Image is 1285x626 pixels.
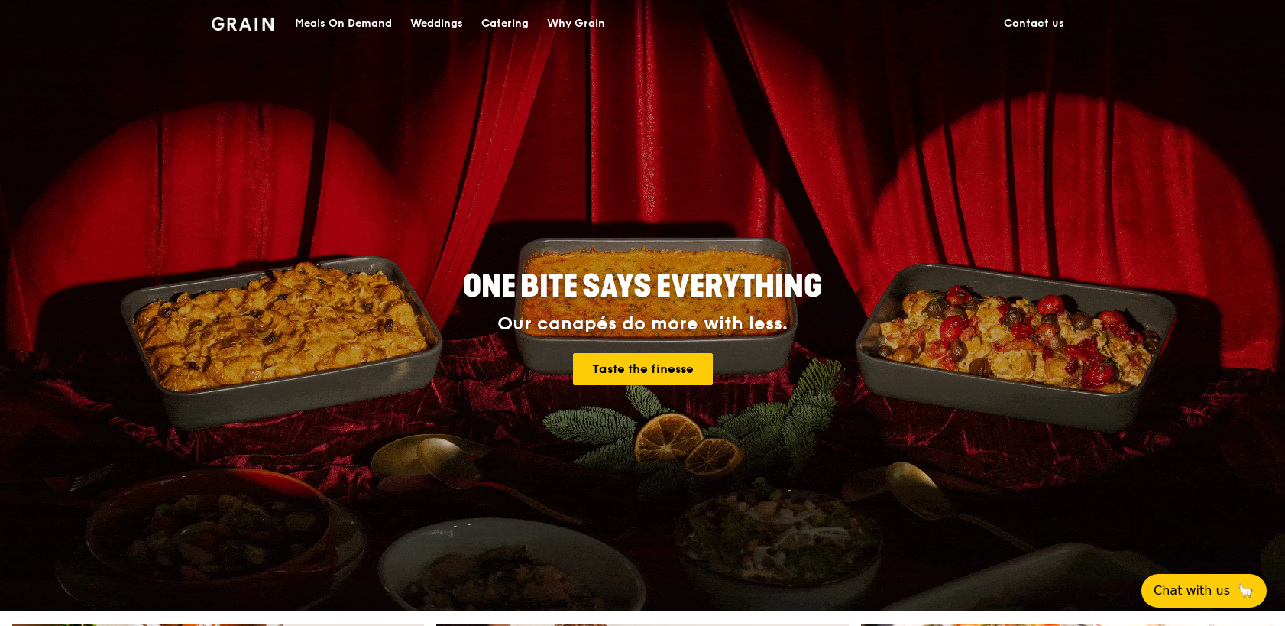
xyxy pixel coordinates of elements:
[212,17,274,31] img: Grain
[481,1,529,47] div: Catering
[410,1,463,47] div: Weddings
[538,1,614,47] a: Why Grain
[295,1,392,47] div: Meals On Demand
[463,268,822,305] span: ONE BITE SAYS EVERYTHING
[1154,582,1230,600] span: Chat with us
[367,313,918,335] div: Our canapés do more with less.
[1141,574,1267,608] button: Chat with us🦙
[573,353,713,385] a: Taste the finesse
[1236,582,1254,600] span: 🦙
[547,1,605,47] div: Why Grain
[995,1,1073,47] a: Contact us
[401,1,472,47] a: Weddings
[472,1,538,47] a: Catering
